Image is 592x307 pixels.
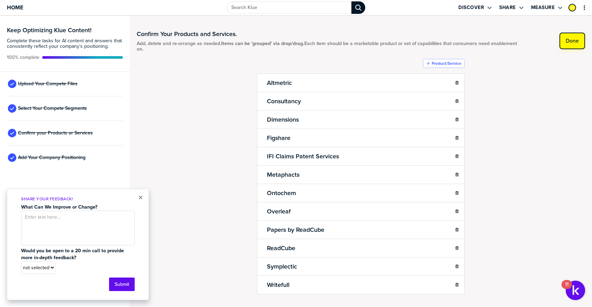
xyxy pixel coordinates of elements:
[569,5,575,11] img: 12307cbe592a9208475c4653af69eb9b-sml.png
[221,40,304,47] strong: Items can be 'grouped' via drop/drag.
[21,196,135,202] p: Share Your Feedback!
[18,130,93,136] span: Confirm your Products or Services
[21,247,125,261] strong: Would you be open to a 20 min call to provide more in-depth feedback?
[266,96,302,106] h2: Consultancy
[568,4,576,11] div: Sukirti Bhawna‌‌
[138,193,143,202] button: Close
[351,1,365,14] div: Search Klue
[266,115,300,124] h2: Dimensions
[227,1,351,14] input: Search Klue
[266,151,340,161] h2: IFI Claims Patent Services
[18,155,86,160] span: Add Your Company Positioning
[566,281,585,300] button: Open Resource Center, 11 new notifications
[566,37,579,44] label: Done
[565,284,568,293] div: 11
[568,3,577,12] a: Edit Profile
[7,55,39,60] span: Active
[137,41,521,52] span: Add, delete and re-arrange as needed. Each item should be a marketable product or set of capabili...
[7,5,23,10] span: Home
[7,38,123,49] span: Complete these tasks for AI content and answers that consistently reflect your company’s position...
[266,188,297,198] h2: Ontochem
[266,170,301,179] h2: Metaphacts
[137,30,521,38] h1: Confirm Your Products and Services.
[266,207,292,216] h2: Overleaf
[109,278,135,291] button: Submit
[18,106,87,111] span: Select Your Compete Segments
[531,5,555,11] label: Measure
[21,203,97,211] strong: What Can We Improve or Change?
[18,81,78,87] span: Upload Your Compete Files
[266,262,298,271] h2: Symplectic
[266,225,326,235] h2: Papers by ReadCube
[266,280,291,290] h2: Writefull
[266,78,293,88] h2: Altmetric
[266,243,297,253] h2: ReadCube
[7,27,123,33] h3: Keep Optimizing Klue Content!
[458,5,484,11] label: Discover
[266,133,292,143] h2: Figshare
[499,5,516,11] label: Share
[432,61,461,66] label: Product/Service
